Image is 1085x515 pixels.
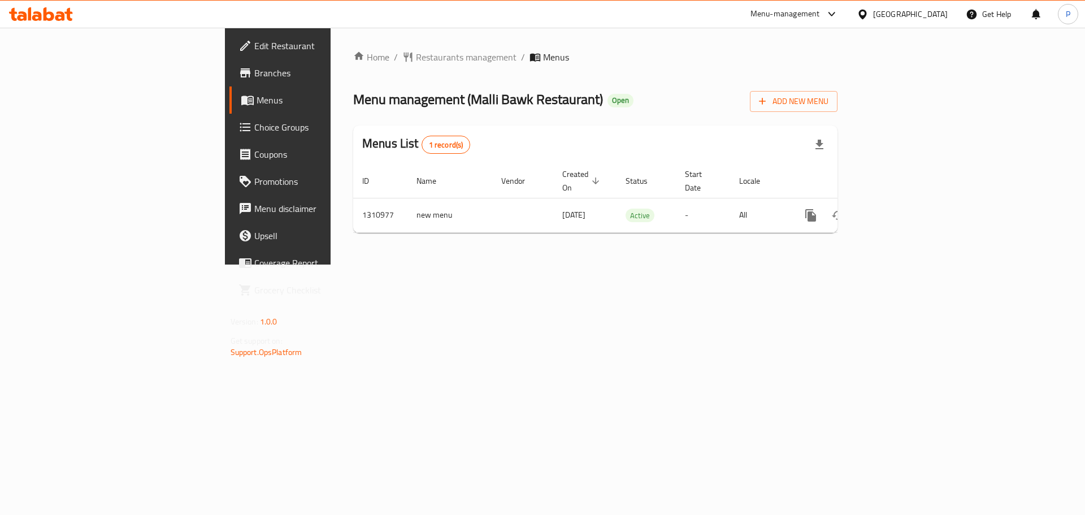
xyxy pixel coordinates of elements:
[254,283,397,297] span: Grocery Checklist
[229,86,406,114] a: Menus
[362,174,384,188] span: ID
[257,93,397,107] span: Menus
[229,59,406,86] a: Branches
[229,249,406,276] a: Coverage Report
[254,175,397,188] span: Promotions
[562,207,585,222] span: [DATE]
[543,50,569,64] span: Menus
[229,114,406,141] a: Choice Groups
[229,141,406,168] a: Coupons
[254,148,397,161] span: Coupons
[254,229,397,243] span: Upsell
[685,167,717,194] span: Start Date
[254,256,397,270] span: Coverage Report
[416,174,451,188] span: Name
[229,222,406,249] a: Upsell
[607,96,633,105] span: Open
[422,140,470,150] span: 1 record(s)
[229,32,406,59] a: Edit Restaurant
[231,334,283,348] span: Get support on:
[422,136,471,154] div: Total records count
[231,314,258,329] span: Version:
[229,195,406,222] a: Menu disclaimer
[254,202,397,215] span: Menu disclaimer
[730,198,788,232] td: All
[254,66,397,80] span: Branches
[788,164,915,198] th: Actions
[260,314,277,329] span: 1.0.0
[759,94,828,109] span: Add New Menu
[562,167,603,194] span: Created On
[402,50,517,64] a: Restaurants management
[626,174,662,188] span: Status
[806,131,833,158] div: Export file
[353,86,603,112] span: Menu management ( Malli Bawk Restaurant )
[750,7,820,21] div: Menu-management
[362,135,470,154] h2: Menus List
[607,94,633,107] div: Open
[739,174,775,188] span: Locale
[353,164,915,233] table: enhanced table
[254,120,397,134] span: Choice Groups
[416,50,517,64] span: Restaurants management
[521,50,525,64] li: /
[750,91,837,112] button: Add New Menu
[676,198,730,232] td: -
[254,39,397,53] span: Edit Restaurant
[797,202,824,229] button: more
[501,174,540,188] span: Vendor
[229,168,406,195] a: Promotions
[407,198,492,232] td: new menu
[1066,8,1070,20] span: P
[231,345,302,360] a: Support.OpsPlatform
[229,276,406,304] a: Grocery Checklist
[824,202,852,229] button: Change Status
[353,50,837,64] nav: breadcrumb
[873,8,948,20] div: [GEOGRAPHIC_DATA]
[626,209,654,222] span: Active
